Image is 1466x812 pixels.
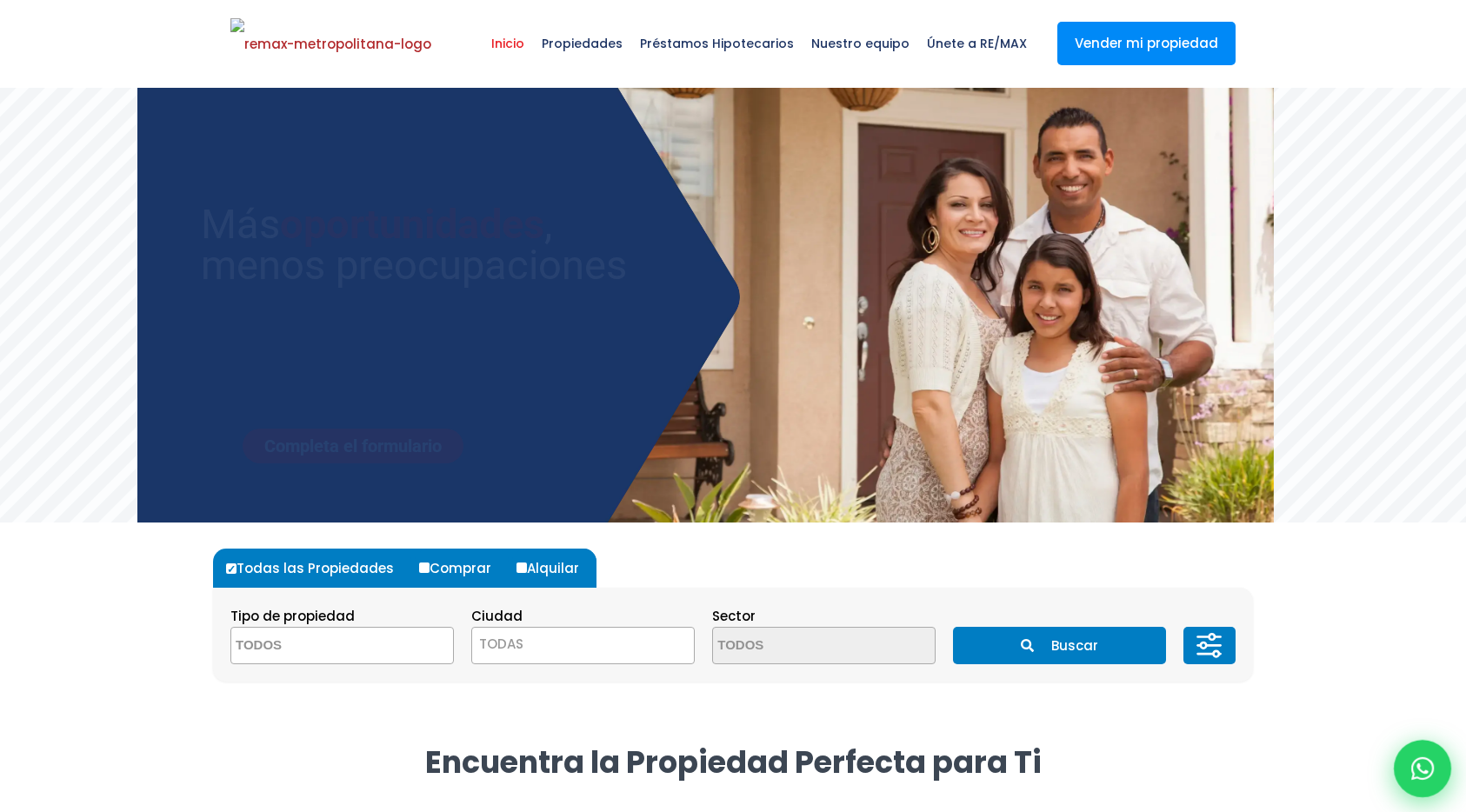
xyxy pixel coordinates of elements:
span: Inicio [483,17,533,70]
img: remax-metropolitana-logo [230,18,431,70]
textarea: Search [231,628,400,665]
span: Tipo de propiedad [230,607,355,625]
input: Comprar [419,562,430,573]
span: TODAS [479,635,523,653]
span: Propiedades [533,17,631,70]
span: TODAS [472,632,694,656]
button: Buscar [953,627,1165,664]
label: Todas las Propiedades [222,549,411,588]
label: Alquilar [512,549,596,588]
input: Todas las Propiedades [226,563,237,574]
textarea: Search [713,628,882,665]
label: Comprar [415,549,509,588]
span: Sector [712,607,756,625]
span: Nuestro equipo [803,17,918,70]
a: Vender mi propiedad [1057,22,1236,65]
span: Únete a RE/MAX [918,17,1036,70]
input: Alquilar [516,562,527,573]
strong: Encuentra la Propiedad Perfecta para Ti [425,741,1042,783]
span: Ciudad [471,607,523,625]
span: Préstamos Hipotecarios [631,17,803,70]
span: TODAS [471,627,695,664]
